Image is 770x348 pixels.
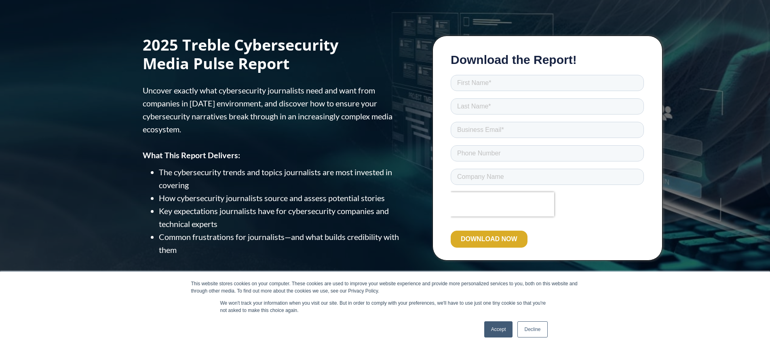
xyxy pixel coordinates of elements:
span: Key expectations journalists have for cybersecurity companies and technical experts [159,206,389,229]
span: 2025 Treble Cybersecurity Media Pulse Report [143,34,338,74]
p: We won't track your information when you visit our site. But in order to comply with your prefere... [220,299,550,314]
span: Common frustrations for journalists—and what builds credibility with them [159,232,399,255]
span: The cybersecurity trends and topics journalists are most invested in covering [159,167,392,190]
strong: What This Report Delivers: [143,150,240,160]
span: Uncover exactly what cybersecurity journalists need and want from companies in [DATE] environment... [143,85,392,134]
iframe: Form 0 [451,53,644,262]
a: Accept [484,321,513,337]
a: Decline [517,321,547,337]
span: How cybersecurity journalists source and assess potential stories [159,193,385,203]
div: This website stores cookies on your computer. These cookies are used to improve your website expe... [191,280,579,295]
